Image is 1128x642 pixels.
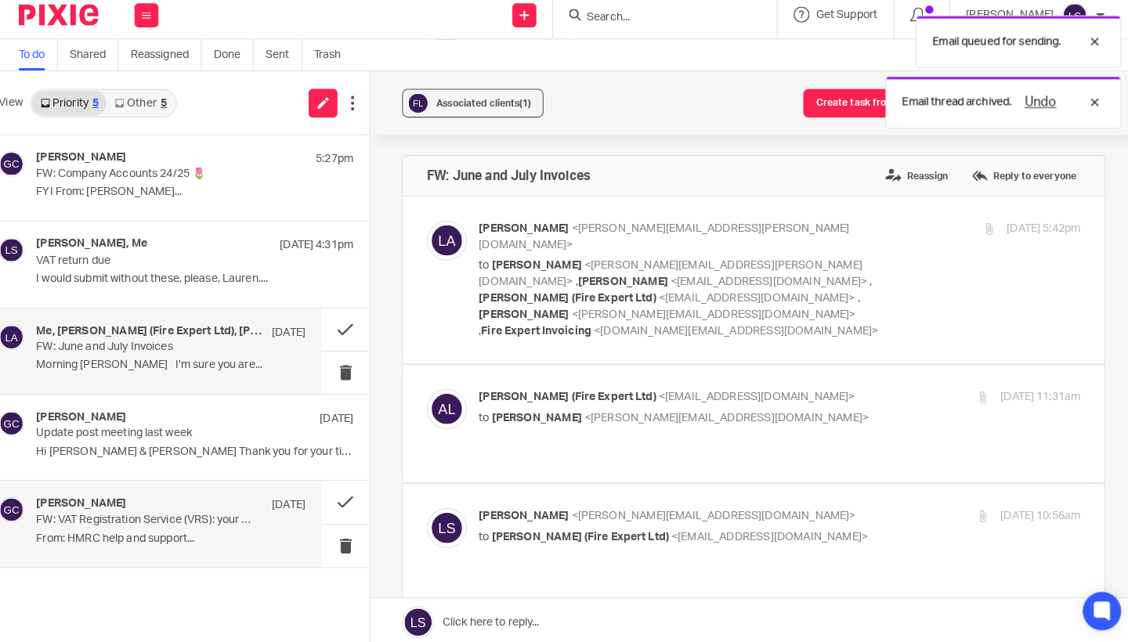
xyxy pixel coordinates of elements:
span: to [483,529,493,540]
img: svg%3E [12,157,37,182]
h4: [PERSON_NAME], Me [49,241,157,254]
p: 5:27pm [323,157,360,172]
span: <[EMAIL_ADDRESS][DOMAIN_NAME]> [659,295,851,306]
p: Update post meeting last week [49,427,298,440]
a: Other5 [117,97,184,122]
span: Associated clients [441,105,534,114]
img: svg%3E [12,496,37,521]
span: [PERSON_NAME] [495,413,584,424]
a: Shared [81,47,129,78]
span: [PERSON_NAME] [483,509,571,520]
p: Morning [PERSON_NAME] I’m sure you are... [49,360,313,373]
p: FW: VAT Registration Service (VRS): your questions answered [49,512,260,525]
a: Done [222,47,262,78]
a: To do [31,47,70,78]
p: Hi [PERSON_NAME] & [PERSON_NAME] Thank you for your time on... [49,445,360,458]
a: Reassigned [141,47,211,78]
img: Pixie [31,13,110,34]
span: to [483,413,493,424]
span: [PERSON_NAME] [483,312,571,323]
h4: Me, [PERSON_NAME] (Fire Expert Ltd), [PERSON_NAME] [49,326,272,340]
button: Associated clients(1) [407,96,546,124]
a: Sent [273,47,309,78]
label: Reply to everyone [962,169,1072,193]
span: , [483,327,485,338]
span: [PERSON_NAME] [483,227,571,238]
span: , [866,280,868,290]
p: [DATE] 10:56am [994,507,1072,523]
p: VAT return due [49,258,298,271]
h4: [PERSON_NAME] [49,157,137,170]
span: <[PERSON_NAME][EMAIL_ADDRESS][DOMAIN_NAME]> [586,413,865,424]
p: [DATE] 11:31am [994,390,1072,406]
span: <[PERSON_NAME][EMAIL_ADDRESS][PERSON_NAME][DOMAIN_NAME]> [483,227,846,254]
a: Trash [321,47,359,78]
span: , [577,280,580,290]
label: Reassign [877,169,946,193]
p: I would submit without these, please, Lauren.... [49,276,360,289]
img: svg%3E [12,241,37,266]
span: [PERSON_NAME] [495,263,584,274]
p: [DATE] [280,496,313,511]
span: <[EMAIL_ADDRESS][DOMAIN_NAME]> [671,280,863,290]
p: [DATE] [280,326,313,342]
span: [PERSON_NAME] (Fire Expert Ltd) [483,392,656,403]
p: [DATE] 5:42pm [1000,225,1072,241]
span: <[EMAIL_ADDRESS][DOMAIN_NAME]> [659,392,851,403]
span: Fire Expert Invoicing [485,327,593,338]
div: 5 [171,104,177,115]
a: Priority5 [45,97,117,122]
span: <[PERSON_NAME][EMAIL_ADDRESS][DOMAIN_NAME]> [573,312,852,323]
span: to [483,263,493,274]
img: svg%3E [432,390,471,429]
span: [PERSON_NAME] (Fire Expert Ltd) [495,529,669,540]
span: <[PERSON_NAME][EMAIL_ADDRESS][PERSON_NAME][DOMAIN_NAME]> [483,263,859,290]
p: From: HMRC help and support... [49,530,313,543]
img: svg%3E [12,411,37,436]
p: Email thread archived. [898,101,1005,117]
img: svg%3E [432,507,471,546]
img: svg%3E [12,326,37,352]
p: Email queued for sending. [927,41,1054,57]
button: Undo [1013,99,1054,118]
span: View [12,101,35,117]
p: FW: Company Accounts 24/25 🌷 [49,172,298,186]
span: <[DOMAIN_NAME][EMAIL_ADDRESS][DOMAIN_NAME]> [595,327,874,338]
p: FW: June and July Invoices [49,342,260,355]
span: <[PERSON_NAME][EMAIL_ADDRESS][DOMAIN_NAME]> [573,509,852,520]
span: (1) [522,105,534,114]
img: svg%3E [1054,11,1079,36]
h4: [PERSON_NAME] [49,496,137,509]
span: [PERSON_NAME] [580,280,668,290]
span: <[EMAIL_ADDRESS][DOMAIN_NAME]> [671,529,864,540]
div: 5 [103,104,110,115]
h4: [PERSON_NAME] [49,411,137,424]
p: [DATE] [327,411,360,427]
img: svg%3E [411,98,435,121]
img: svg%3E [432,225,471,264]
span: , [854,295,856,306]
p: FYI From: [PERSON_NAME]... [49,190,360,204]
span: [PERSON_NAME] (Fire Expert Ltd) [483,295,656,306]
h4: FW: June and July Invoices [432,173,592,189]
p: [DATE] 4:31pm [287,241,360,257]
